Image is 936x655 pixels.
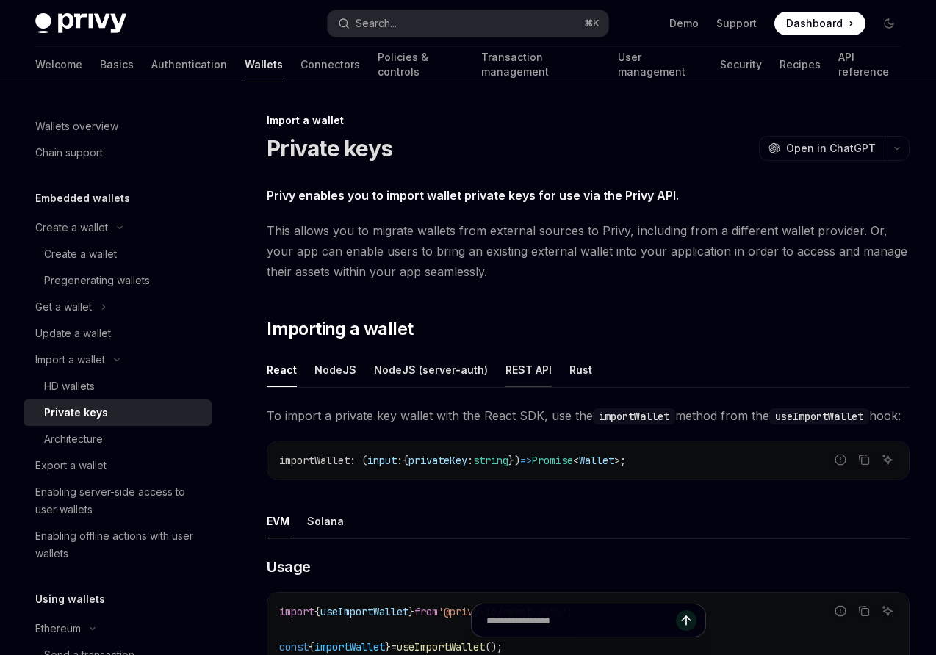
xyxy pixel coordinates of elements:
[356,15,397,32] div: Search...
[24,113,212,140] a: Wallets overview
[279,454,350,467] span: importWallet
[350,454,367,467] span: : (
[508,454,520,467] span: })
[44,404,108,421] div: Private keys
[24,140,212,166] a: Chain support
[24,267,212,294] a: Pregenerating wallets
[620,454,626,467] span: ;
[367,454,397,467] span: input
[520,454,532,467] span: =>
[473,454,508,467] span: string
[593,408,675,424] code: importWallet
[24,373,212,399] a: HD wallets
[759,136,885,161] button: Open in ChatGPT
[24,294,212,320] button: Toggle Get a wallet section
[267,504,289,538] div: EVM
[300,47,360,82] a: Connectors
[716,16,757,31] a: Support
[505,352,552,387] div: REST API
[35,219,108,236] div: Create a wallet
[614,454,620,467] span: >
[24,452,212,479] a: Export a wallet
[569,352,592,387] div: Rust
[774,12,865,35] a: Dashboard
[720,47,762,82] a: Security
[378,47,464,82] a: Policies & controls
[35,117,118,135] div: Wallets overview
[838,47,901,82] a: API reference
[44,430,103,448] div: Architecture
[854,450,874,469] button: Copy the contents from the code block
[403,454,408,467] span: {
[35,457,107,474] div: Export a wallet
[374,352,488,387] div: NodeJS (server-auth)
[584,18,600,29] span: ⌘ K
[786,141,876,156] span: Open in ChatGPT
[100,47,134,82] a: Basics
[44,272,150,289] div: Pregenerating wallets
[397,454,403,467] span: :
[35,351,105,369] div: Import a wallet
[267,188,679,203] strong: Privy enables you to import wallet private keys for use via the Privy API.
[267,220,910,282] span: This allows you to migrate wallets from external sources to Privy, including from a different wal...
[267,405,910,426] span: To import a private key wallet with the React SDK, use the method from the hook:
[35,527,203,562] div: Enabling offline actions with user wallets
[314,352,356,387] div: NodeJS
[24,399,212,426] a: Private keys
[878,450,897,469] button: Ask AI
[579,454,614,467] span: Wallet
[35,590,105,608] h5: Using wallets
[618,47,702,82] a: User management
[151,47,227,82] a: Authentication
[24,320,212,347] a: Update a wallet
[35,483,203,518] div: Enabling server-side access to user wallets
[669,16,699,31] a: Demo
[35,325,111,342] div: Update a wallet
[676,610,696,631] button: Send message
[24,479,212,523] a: Enabling server-side access to user wallets
[769,408,869,424] code: useImportWallet
[267,135,392,162] h1: Private keys
[467,454,473,467] span: :
[35,144,103,162] div: Chain support
[267,113,910,128] div: Import a wallet
[245,47,283,82] a: Wallets
[35,13,126,34] img: dark logo
[486,604,676,637] input: Ask a question...
[35,47,82,82] a: Welcome
[35,620,81,637] div: Ethereum
[24,347,212,373] button: Toggle Import a wallet section
[24,426,212,452] a: Architecture
[44,245,117,263] div: Create a wallet
[267,352,297,387] div: React
[408,454,467,467] span: privateKey
[35,189,130,207] h5: Embedded wallets
[831,450,850,469] button: Report incorrect code
[35,298,92,316] div: Get a wallet
[328,10,608,37] button: Open search
[267,557,311,577] span: Usage
[24,241,212,267] a: Create a wallet
[877,12,901,35] button: Toggle dark mode
[573,454,579,467] span: <
[780,47,821,82] a: Recipes
[24,523,212,567] a: Enabling offline actions with user wallets
[307,504,344,538] div: Solana
[24,615,212,642] button: Toggle Ethereum section
[24,214,212,241] button: Toggle Create a wallet section
[786,16,843,31] span: Dashboard
[44,377,95,395] div: HD wallets
[532,454,573,467] span: Promise
[481,47,600,82] a: Transaction management
[267,317,413,341] span: Importing a wallet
